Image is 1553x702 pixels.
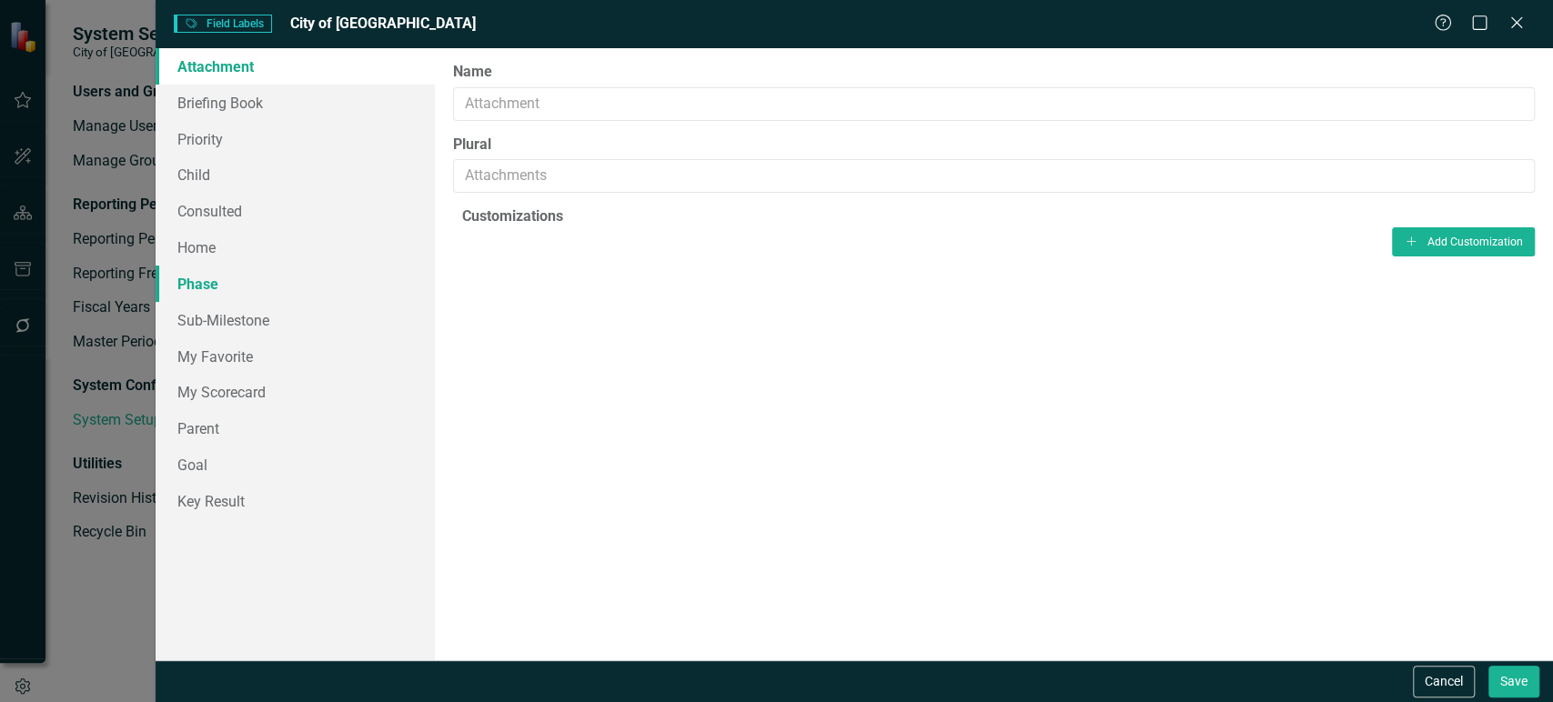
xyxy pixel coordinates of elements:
[156,156,435,193] a: Child
[453,159,1535,193] input: Attachments
[1392,227,1535,256] button: Add Customization
[156,374,435,410] a: My Scorecard
[156,229,435,266] a: Home
[156,48,435,85] a: Attachment
[156,193,435,229] a: Consulted
[156,121,435,157] a: Priority
[453,135,1535,155] label: Plural
[453,206,572,227] legend: Customizations
[156,483,435,519] a: Key Result
[156,446,435,483] a: Goal
[156,85,435,121] a: Briefing Book
[156,302,435,338] a: Sub-Milestone
[1413,666,1475,697] button: Cancel
[156,410,435,446] a: Parent
[156,266,435,302] a: Phase
[290,15,476,32] span: City of [GEOGRAPHIC_DATA]
[174,15,272,33] span: Field Labels
[453,62,1535,83] label: Name
[453,87,1535,121] input: Attachment
[1488,666,1539,697] button: Save
[156,338,435,375] a: My Favorite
